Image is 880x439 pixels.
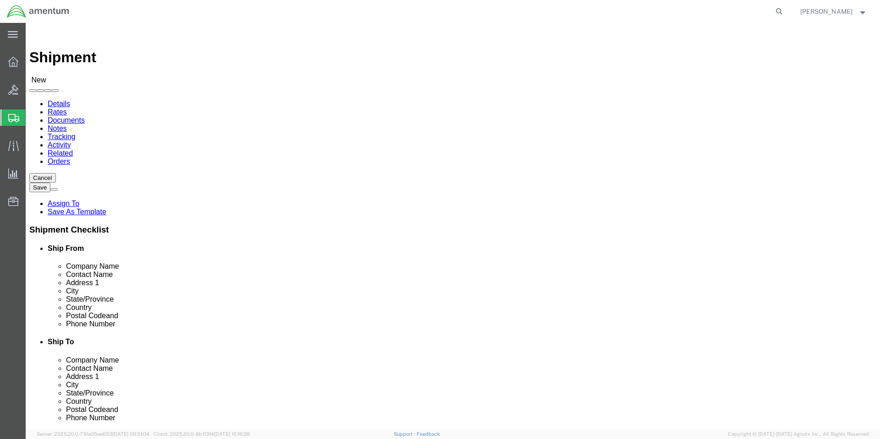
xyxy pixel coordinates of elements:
span: [DATE] 10:16:38 [214,431,250,437]
a: Support [394,431,417,437]
span: Client: 2025.20.0-8b113f4 [154,431,250,437]
span: [DATE] 09:51:04 [112,431,149,437]
a: Feedback [417,431,440,437]
span: Server: 2025.20.0-710e05ee653 [37,431,149,437]
span: Steven Sanchez [800,6,852,16]
img: logo [6,5,70,18]
button: [PERSON_NAME] [800,6,868,17]
span: Copyright © [DATE]-[DATE] Agistix Inc., All Rights Reserved [728,430,869,438]
iframe: FS Legacy Container [26,23,880,429]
